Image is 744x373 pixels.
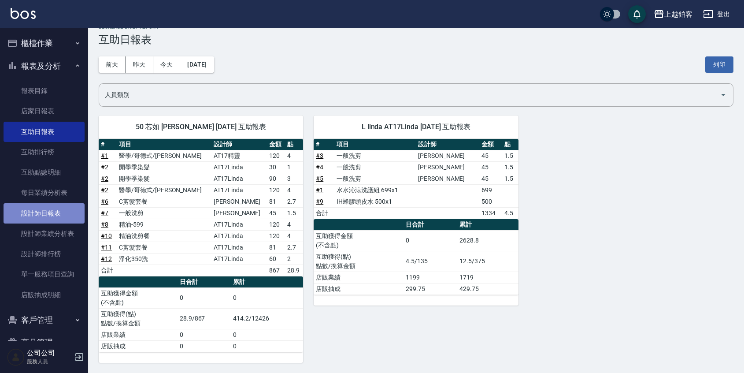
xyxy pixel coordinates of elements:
input: 人員名稱 [103,87,716,103]
td: AT17Linda [211,230,267,242]
td: 店販業績 [314,272,403,283]
td: 45 [479,161,502,173]
button: 昨天 [126,56,153,73]
td: [PERSON_NAME] [211,196,267,207]
button: 列印 [705,56,733,73]
span: 50 芯如 [PERSON_NAME] [DATE] 互助報表 [109,123,292,131]
button: Open [716,88,730,102]
td: 淨化350洗 [117,253,211,265]
a: #11 [101,244,112,251]
a: #4 [316,164,323,171]
td: AT17精靈 [211,150,267,161]
a: 互助日報表 [4,122,85,142]
span: L linda AT17Linda [DATE] 互助報表 [324,123,507,131]
a: #9 [316,198,323,205]
th: 設計師 [211,139,267,150]
td: 120 [267,184,285,196]
td: 店販抽成 [99,340,178,352]
td: 一般洗剪 [334,173,416,184]
a: #1 [101,152,108,159]
td: AT17Linda [211,184,267,196]
td: 45 [479,150,502,161]
td: AT17Linda [211,242,267,253]
td: IH蜂膠頭皮水 500x1 [334,196,416,207]
td: 0 [403,230,457,251]
td: 414.2/12426 [231,308,303,329]
td: 開學季染髮 [117,173,211,184]
th: 金額 [267,139,285,150]
table: a dense table [314,139,518,219]
td: 一般洗剪 [117,207,211,219]
th: 累計 [457,219,518,231]
td: 0 [178,329,231,340]
a: 報表目錄 [4,81,85,101]
td: 互助獲得金額 (不含點) [314,230,403,251]
td: 0 [231,340,303,352]
td: 精油洗剪餐 [117,230,211,242]
td: 1.5 [502,161,518,173]
td: 互助獲得金額 (不含點) [99,287,178,308]
td: 0 [178,287,231,308]
th: # [314,139,334,150]
td: 1199 [403,272,457,283]
table: a dense table [99,139,303,276]
th: 日合計 [178,276,231,288]
td: 店販抽成 [314,283,403,295]
td: 0 [231,329,303,340]
td: 醫學/哥德式/[PERSON_NAME] [117,150,211,161]
button: 客戶管理 [4,309,85,332]
td: 1334 [479,207,502,219]
table: a dense table [314,219,518,295]
a: 每日業績分析表 [4,183,85,203]
table: a dense table [99,276,303,352]
td: 互助獲得(點) 點數/換算金額 [314,251,403,272]
td: 2.7 [285,196,303,207]
td: AT17Linda [211,161,267,173]
button: 登出 [700,6,733,22]
img: Logo [11,8,36,19]
td: 合計 [314,207,334,219]
td: 0 [231,287,303,308]
td: 3 [285,173,303,184]
td: AT17Linda [211,219,267,230]
td: 81 [267,242,285,253]
img: Person [7,348,25,366]
td: 45 [267,207,285,219]
td: 開學季染髮 [117,161,211,173]
th: 點 [285,139,303,150]
td: 12.5/375 [457,251,518,272]
td: 81 [267,196,285,207]
button: 櫃檯作業 [4,32,85,55]
div: 上越鉑客 [664,9,692,20]
td: 4 [285,219,303,230]
td: [PERSON_NAME] [416,173,479,184]
td: 水水沁涼洗護組 699x1 [334,184,416,196]
td: [PERSON_NAME] [211,207,267,219]
td: 120 [267,219,285,230]
td: 4.5 [502,207,518,219]
h3: 互助日報表 [99,34,733,46]
a: 互助排行榜 [4,142,85,162]
th: 金額 [479,139,502,150]
a: #6 [101,198,108,205]
a: #1 [316,186,323,194]
td: 28.9 [285,265,303,276]
button: 上越鉑客 [650,5,696,23]
th: 點 [502,139,518,150]
th: 累計 [231,276,303,288]
a: 設計師日報表 [4,203,85,224]
td: 60 [267,253,285,265]
td: [PERSON_NAME] [416,161,479,173]
h5: 公司公司 [27,349,72,358]
td: 867 [267,265,285,276]
td: 28.9/867 [178,308,231,329]
th: # [99,139,117,150]
td: 互助獲得(點) 點數/換算金額 [99,308,178,329]
td: C剪髮套餐 [117,196,211,207]
td: 4 [285,150,303,161]
td: 4 [285,230,303,242]
th: 日合計 [403,219,457,231]
button: 報表及分析 [4,55,85,78]
td: 500 [479,196,502,207]
td: 0 [178,340,231,352]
